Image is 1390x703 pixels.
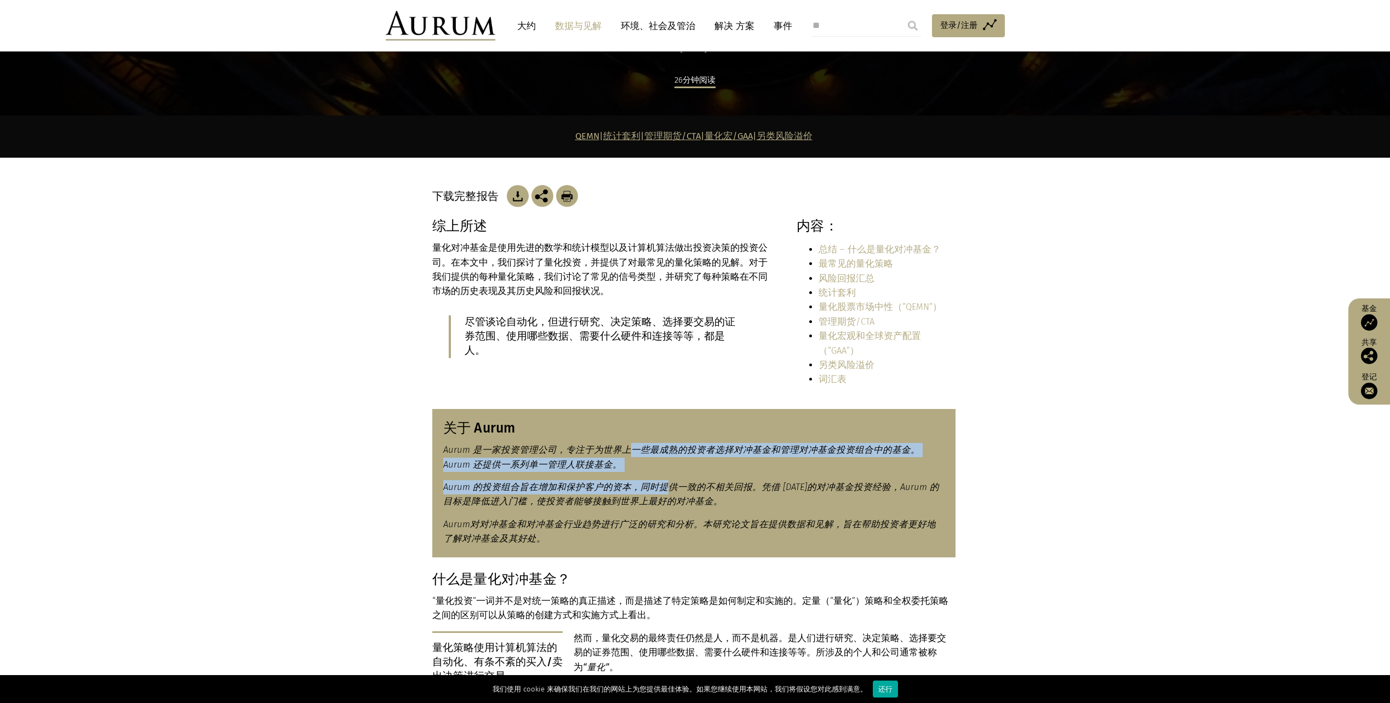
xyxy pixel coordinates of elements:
div: 26分钟阅读 [674,73,716,88]
p: 然而，量化交易的最终责任仍然是人，而不是机器。是人们进行研究、决定策略、选择要交易的证券范围、使用哪些数据、需要什么硬件和连接等等。所涉及的个人和公司通常被称为 。 [432,631,956,675]
img: 分享此帖子 [531,185,553,207]
a: 另类风险溢价 [757,131,813,141]
img: 分享此帖子 [1361,348,1377,364]
em: Aurum 是一家投资管理公司，专注于为世界上一些最成熟的投资者选择对冲基金和管理对冲基金投资组合中的基金。Aurum 还提供一系列单一管理人联接基金。 [443,445,920,469]
img: 订阅我们的时事通讯 [1361,383,1377,399]
h3: 什么是量化对冲基金？ [432,571,956,587]
input: Submit [902,15,924,37]
img: 获取资金 [1361,314,1377,331]
h3: 下载完整报告 [432,189,505,203]
strong: | | | | [575,131,813,141]
p: 量化对冲基金是使用先进的数学和统计模型以及计算机算法做出投资决策的投资公司。在本文中，我们探讨了量化投资，并提供了对最常见的量化策略的见解。对于我们提供的每种量化策略，我们讨论了常见的信号类型，... [432,241,773,299]
p: 尽管谈论自动化，但进行研究、决定策略、选择要交易的证券范围、使用哪些数据、需要什么硬件和连接等等，都是人。 [465,315,743,358]
a: 基金 [1354,304,1385,331]
a: 总结 – 什么是量化对冲基金？ [819,244,941,255]
h3: 内容： [797,218,955,234]
a: 统计套利 [819,287,856,298]
a: 登记 [1354,372,1385,399]
a: 风险回报汇总 [819,273,874,284]
a: 管理期货/CTA [644,131,701,141]
div: 还行 [873,681,898,698]
p: “量化投资”一词并不是对统一策略的真正描述，而是描述了特定策略是如何制定和实施的。定量（“量化”）策略和全权委托策略之间的区别可以从策略的创建方式和实施方式上看出。 [432,594,956,623]
img: 下载文章 [507,185,529,207]
font: 基金 [1362,304,1377,313]
a: 环境、社会及管治 [615,16,701,36]
a: 最常见的量化策略 [819,258,893,269]
a: 量化宏观和全球资产配置（“GAA”） [819,331,921,355]
a: 管理期货/CTA [819,316,874,327]
font: 登记 [1362,372,1377,382]
img: 金 [386,11,495,41]
p: 量化策略使用计算机算法的自动化、有条不紊的买入/卖出决策进行交易。 [432,631,563,694]
a: 大约 [512,16,541,36]
a: 词汇表 [819,374,846,384]
a: 量化宏/GAA [705,131,753,141]
a: 登录/注册 [932,14,1005,37]
a: 数据与见解 [550,16,607,36]
a: 解决 方案 [709,16,760,36]
font: 共享 [1362,338,1377,347]
span: 登录/注册 [940,19,977,32]
em: “量化” [583,662,609,672]
h3: 综上所述 [432,218,773,234]
font: 我们使用 cookie 来确保我们在我们的网站上为您提供最佳体验。如果您继续使用本网站，我们将假设您对此感到满意。 [493,685,867,693]
a: 统计套利 [603,131,640,141]
em: Aurum 的投资组合旨在增加和保护客户的资本，同时提供一致的不相关回报。凭借 [DATE]的对冲基金投资经验，Aurum 的目标是降低进入门槛，使投资者能够接触到世界上最好的对冲基金。 [443,482,939,506]
a: 量化股票市场中性（“QEMN”） [819,302,942,312]
a: QEMN [575,131,599,141]
h3: 关于 Aurum [443,420,945,436]
img: 下载文章 [556,185,578,207]
a: 另类风险溢价 [819,360,874,370]
em: Aurum对对冲基金和对冲基金行业趋势进行广泛的研究和分析。本研究论文旨在提供数据和见解，旨在帮助投资者更好地了解对冲基金及其好处。 [443,519,936,544]
a: 事件 [768,16,792,36]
